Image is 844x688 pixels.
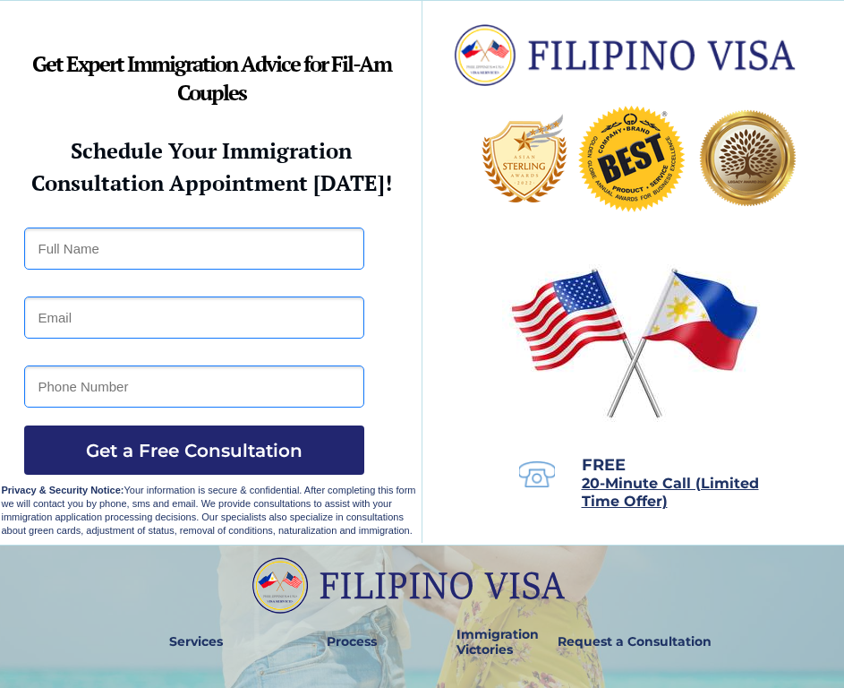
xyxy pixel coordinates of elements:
[169,633,223,649] strong: Services
[24,365,364,408] input: Phone Number
[550,622,720,663] a: Request a Consultation
[24,228,364,270] input: Full Name
[327,633,377,649] strong: Process
[24,297,364,339] input: Email
[71,136,352,165] strong: Schedule Your Immigration
[582,455,626,475] span: FREE
[24,440,364,461] span: Get a Free Consultation
[582,475,759,510] span: 20-Minute Call (Limited Time Offer)
[449,622,509,663] a: Immigration Victories
[318,622,386,663] a: Process
[2,485,124,495] strong: Privacy & Security Notice:
[558,633,712,649] strong: Request a Consultation
[31,168,392,197] strong: Consultation Appointment [DATE]!
[24,426,364,475] button: Get a Free Consultation
[456,626,539,658] strong: Immigration Victories
[582,477,759,509] a: 20-Minute Call (Limited Time Offer)
[2,485,416,536] span: Your information is secure & confidential. After completing this form we will contact you by phon...
[32,49,391,107] strong: Get Expert Immigration Advice for Fil-Am Couples
[158,622,235,663] a: Services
